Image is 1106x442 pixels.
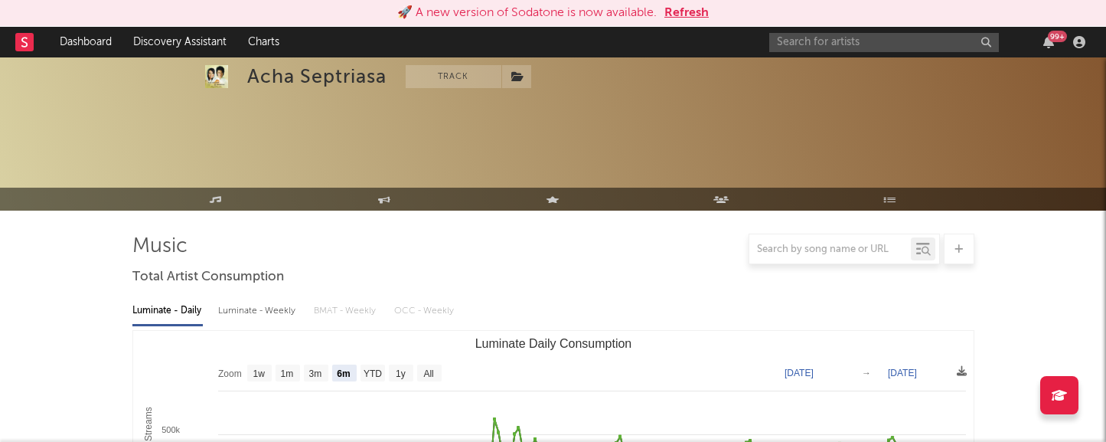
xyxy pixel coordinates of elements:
[769,33,999,52] input: Search for artists
[862,368,871,378] text: →
[1043,36,1054,48] button: 99+
[397,4,657,22] div: 🚀 A new version of Sodatone is now available.
[218,298,299,324] div: Luminate - Weekly
[888,368,917,378] text: [DATE]
[49,27,122,57] a: Dashboard
[785,368,814,378] text: [DATE]
[237,27,290,57] a: Charts
[247,65,387,88] div: Acha Septriasa
[396,368,406,379] text: 1y
[132,268,284,286] span: Total Artist Consumption
[406,65,501,88] button: Track
[1048,31,1067,42] div: 99 +
[664,4,709,22] button: Refresh
[218,368,242,379] text: Zoom
[132,298,203,324] div: Luminate - Daily
[423,368,433,379] text: All
[280,368,293,379] text: 1m
[122,27,237,57] a: Discovery Assistant
[363,368,381,379] text: YTD
[475,337,631,350] text: Luminate Daily Consumption
[749,244,911,256] input: Search by song name or URL
[308,368,321,379] text: 3m
[337,368,350,379] text: 6m
[253,368,265,379] text: 1w
[161,425,180,434] text: 500k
